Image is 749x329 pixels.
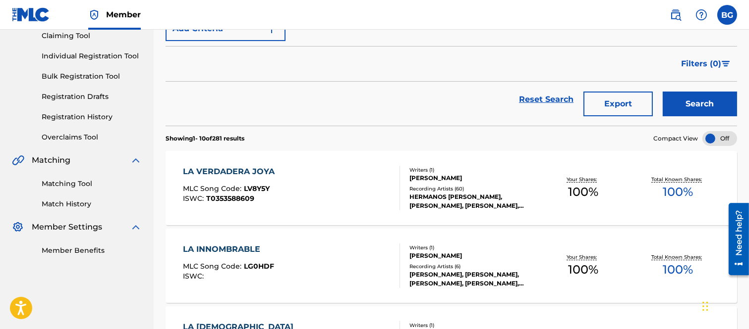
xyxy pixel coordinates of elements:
p: Total Known Shares: [652,176,705,183]
a: Matching Tool [42,179,142,189]
span: 100 % [663,261,693,279]
div: Writers ( 1 ) [409,322,536,329]
a: Public Search [666,5,686,25]
a: Individual Registration Tool [42,51,142,61]
img: search [670,9,682,21]
button: Filters (0) [675,51,737,76]
div: [PERSON_NAME] [409,174,536,183]
button: Search [663,92,737,116]
span: Member [106,9,141,20]
div: HERMANOS [PERSON_NAME], [PERSON_NAME], [PERSON_NAME], [PERSON_NAME], [PERSON_NAME]. [409,192,536,210]
p: Your Shares: [567,176,599,183]
div: Arrastrar [702,291,708,321]
span: Filters ( 0 ) [681,58,721,70]
div: Recording Artists ( 60 ) [409,185,536,192]
img: expand [130,221,142,233]
div: Help [691,5,711,25]
span: ISWC : [183,272,206,281]
span: 100 % [663,183,693,201]
div: LA INNOMBRABLE [183,243,274,255]
a: Registration History [42,112,142,122]
button: Export [583,92,653,116]
span: MLC Song Code : [183,184,244,193]
span: ISWC : [183,194,206,203]
img: Member Settings [12,221,24,233]
iframe: Chat Widget [699,282,749,329]
a: Reset Search [514,89,578,110]
img: help [695,9,707,21]
a: Claiming Tool [42,31,142,41]
a: Bulk Registration Tool [42,71,142,82]
a: LA VERDADERA JOYAMLC Song Code:LV8Y5YISWC:T0353588609Writers (1)[PERSON_NAME]Recording Artists (6... [166,151,737,225]
span: Matching [32,154,70,166]
div: [PERSON_NAME] [409,251,536,260]
a: Registration Drafts [42,92,142,102]
span: 100 % [568,261,598,279]
span: LV8Y5Y [244,184,270,193]
img: filter [722,61,730,67]
img: MLC Logo [12,7,50,22]
div: Writers ( 1 ) [409,166,536,174]
img: Matching [12,154,24,166]
iframe: Resource Center [721,199,749,279]
a: Match History [42,199,142,209]
span: 100 % [568,183,598,201]
a: Member Benefits [42,245,142,256]
a: LA INNOMBRABLEMLC Song Code:LG0HDFISWC:Writers (1)[PERSON_NAME]Recording Artists (6)[PERSON_NAME]... [166,229,737,303]
a: Overclaims Tool [42,132,142,142]
div: LA VERDADERA JOYA [183,166,280,178]
span: LG0HDF [244,262,274,271]
div: Writers ( 1 ) [409,244,536,251]
span: Compact View [653,134,698,143]
p: Your Shares: [567,253,599,261]
p: Total Known Shares: [652,253,705,261]
p: Showing 1 - 10 of 281 results [166,134,244,143]
div: Recording Artists ( 6 ) [409,263,536,270]
img: Top Rightsholder [88,9,100,21]
span: T0353588609 [206,194,254,203]
span: MLC Song Code : [183,262,244,271]
span: Member Settings [32,221,102,233]
div: [PERSON_NAME], [PERSON_NAME], [PERSON_NAME], [PERSON_NAME], [PERSON_NAME] [409,270,536,288]
img: expand [130,154,142,166]
div: User Menu [717,5,737,25]
div: Widget de chat [699,282,749,329]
